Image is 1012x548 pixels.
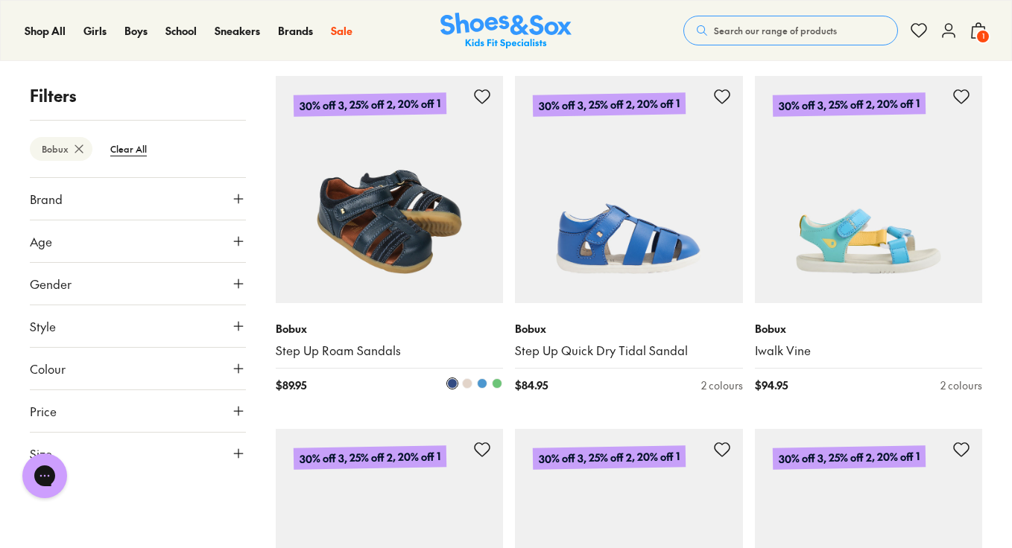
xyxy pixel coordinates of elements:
[940,377,982,393] div: 2 colours
[83,23,107,39] a: Girls
[25,23,66,39] a: Shop All
[970,14,987,47] button: 1
[278,23,313,39] a: Brands
[30,263,246,305] button: Gender
[701,377,743,393] div: 2 colours
[276,321,504,337] p: Bobux
[515,321,743,337] p: Bobux
[714,24,837,37] span: Search our range of products
[276,76,504,304] a: 30% off 3, 25% off 2, 20% off 1
[124,23,148,38] span: Boys
[975,29,990,44] span: 1
[30,348,246,389] button: Colour
[215,23,260,38] span: Sneakers
[755,377,788,393] span: $ 94.95
[755,321,983,337] p: Bobux
[30,275,72,293] span: Gender
[83,23,107,38] span: Girls
[440,13,572,49] img: SNS_Logo_Responsive.svg
[25,23,66,38] span: Shop All
[30,390,246,432] button: Price
[30,317,56,335] span: Style
[30,220,246,262] button: Age
[30,137,92,161] btn: Bobux
[30,305,246,347] button: Style
[30,178,246,220] button: Brand
[30,445,52,462] span: Size
[331,23,352,38] span: Sale
[276,342,504,359] a: Step Up Roam Sandals
[683,16,898,45] button: Search our range of products
[30,360,66,377] span: Colour
[276,377,306,393] span: $ 89.95
[515,342,743,359] a: Step Up Quick Dry Tidal Sandal
[215,23,260,39] a: Sneakers
[331,23,352,39] a: Sale
[755,342,983,359] a: Iwalk Vine
[515,76,743,304] a: 30% off 3, 25% off 2, 20% off 1
[533,445,686,470] p: 30% off 3, 25% off 2, 20% off 1
[30,433,246,474] button: Size
[30,402,57,420] span: Price
[515,377,548,393] span: $ 84.95
[30,190,63,208] span: Brand
[772,445,925,470] p: 30% off 3, 25% off 2, 20% off 1
[293,93,446,116] p: 30% off 3, 25% off 2, 20% off 1
[440,13,572,49] a: Shoes & Sox
[15,448,75,503] iframe: Gorgias live chat messenger
[98,136,159,162] btn: Clear All
[165,23,197,39] a: School
[772,92,925,117] p: 30% off 3, 25% off 2, 20% off 1
[755,76,983,304] a: 30% off 3, 25% off 2, 20% off 1
[278,23,313,38] span: Brands
[165,23,197,38] span: School
[533,92,686,117] p: 30% off 3, 25% off 2, 20% off 1
[30,232,52,250] span: Age
[30,83,246,108] p: Filters
[124,23,148,39] a: Boys
[293,445,446,470] p: 30% off 3, 25% off 2, 20% off 1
